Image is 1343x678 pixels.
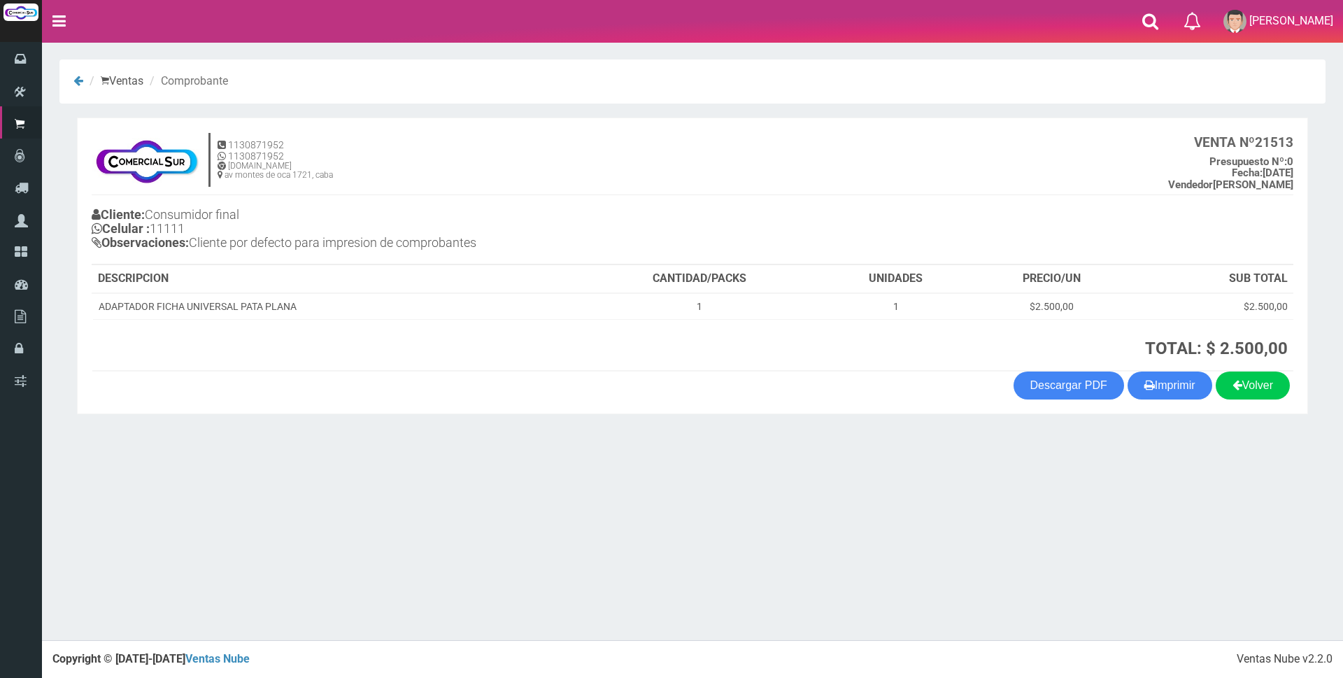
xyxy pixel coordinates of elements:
td: $2.500,00 [1132,293,1293,320]
h6: [DOMAIN_NAME] av montes de oca 1721, caba [218,162,333,180]
strong: Vendedor [1168,178,1213,191]
div: Ventas Nube v2.2.0 [1237,651,1333,668]
strong: Copyright © [DATE]-[DATE] [52,652,250,665]
a: Descargar PDF [1014,372,1124,400]
b: 0 [1209,155,1293,168]
b: Celular : [92,221,150,236]
td: $2.500,00 [972,293,1132,320]
span: [PERSON_NAME] [1249,14,1333,27]
strong: TOTAL: $ 2.500,00 [1145,339,1288,358]
h5: 1130871952 1130871952 [218,140,333,162]
th: CANTIDAD/PACKS [578,265,820,293]
th: UNIDADES [820,265,971,293]
a: Ventas Nube [185,652,250,665]
th: SUB TOTAL [1132,265,1293,293]
th: DESCRIPCION [92,265,578,293]
th: PRECIO/UN [972,265,1132,293]
h4: Consumidor final 11111 Cliente por defecto para impresion de comprobantes [92,204,692,256]
img: Logo grande [3,3,38,21]
td: 1 [820,293,971,320]
button: Imprimir [1128,372,1212,400]
a: Volver [1216,372,1290,400]
b: [PERSON_NAME] [1168,178,1293,191]
strong: VENTA Nº [1194,134,1255,150]
b: Observaciones: [92,235,189,250]
li: Ventas [86,73,143,90]
img: f695dc5f3a855ddc19300c990e0c55a2.jpg [92,132,201,188]
td: 1 [578,293,820,320]
b: [DATE] [1232,167,1293,179]
td: ADAPTADOR FICHA UNIVERSAL PATA PLANA [92,293,578,320]
b: Cliente: [92,207,145,222]
img: User Image [1223,10,1246,33]
li: Comprobante [146,73,228,90]
b: 21513 [1194,134,1293,150]
strong: Fecha: [1232,167,1263,179]
strong: Presupuesto Nº: [1209,155,1287,168]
